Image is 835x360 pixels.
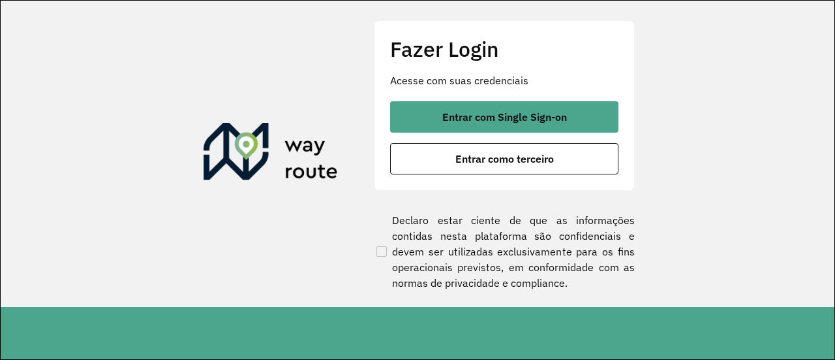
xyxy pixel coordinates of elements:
label: Declaro estar ciente de que as informações contidas nesta plataforma são confidenciais e devem se... [374,212,635,291]
span: Entrar com Single Sign-on [442,112,567,122]
p: Acesse com suas credenciais [390,73,618,88]
img: Roteirizador AmbevTech [204,123,338,186]
h2: Fazer Login [390,37,618,61]
button: button [390,143,618,174]
button: button [390,101,618,133]
span: Entrar como terceiro [455,154,554,164]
